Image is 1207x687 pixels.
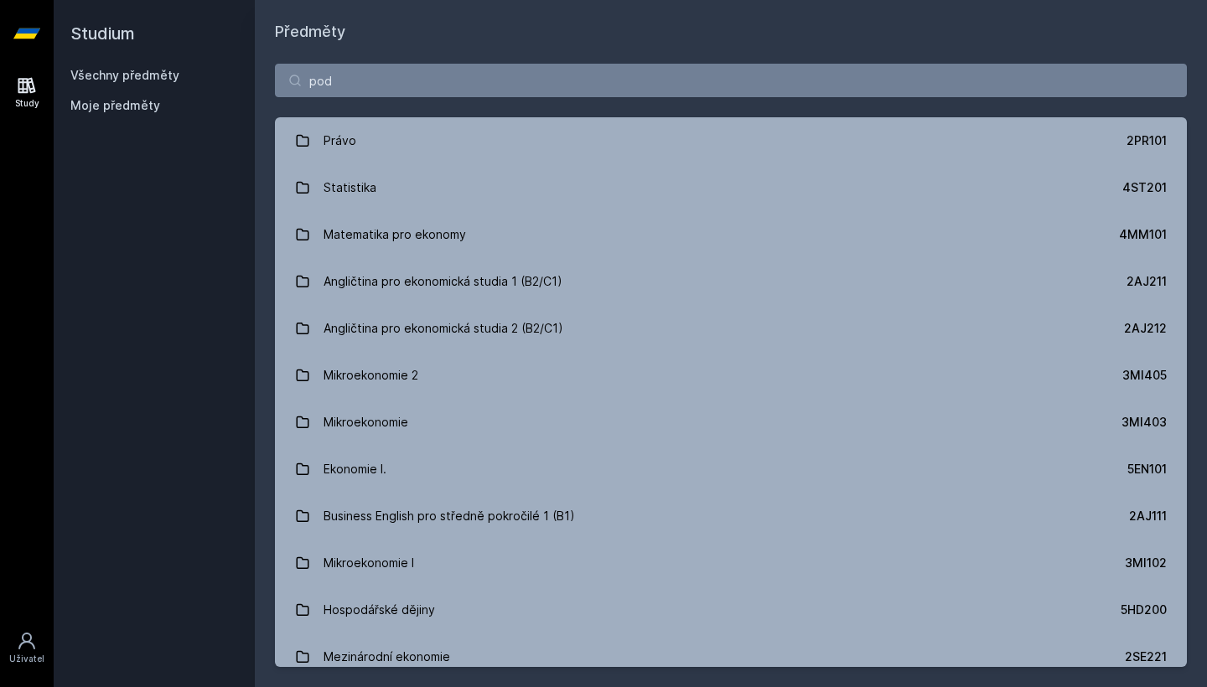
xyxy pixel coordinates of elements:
a: Mikroekonomie I 3MI102 [275,540,1187,586]
div: 2AJ211 [1127,273,1167,290]
div: Hospodářské dějiny [324,593,435,627]
a: Business English pro středně pokročilé 1 (B1) 2AJ111 [275,493,1187,540]
a: Study [3,67,50,118]
div: Mikroekonomie [324,405,408,439]
div: Právo [324,124,356,158]
h1: Předměty [275,20,1187,44]
div: 2PR101 [1127,132,1167,149]
div: Mezinárodní ekonomie [324,640,450,674]
input: Název nebo ident předmětu… [275,64,1187,97]
a: Uživatel [3,622,50,674]
div: 3MI405 [1122,367,1167,384]
div: Matematika pro ekonomy [324,218,466,251]
span: Moje předměty [70,97,160,114]
div: 2AJ111 [1129,508,1167,524]
div: 2AJ212 [1124,320,1167,337]
div: 5HD200 [1121,602,1167,618]
a: Mikroekonomie 2 3MI405 [275,352,1187,399]
a: Angličtina pro ekonomická studia 2 (B2/C1) 2AJ212 [275,305,1187,352]
a: Statistika 4ST201 [275,164,1187,211]
a: Angličtina pro ekonomická studia 1 (B2/C1) 2AJ211 [275,258,1187,305]
div: Mikroekonomie I [324,546,414,580]
div: Business English pro středně pokročilé 1 (B1) [324,499,575,533]
a: Mezinárodní ekonomie 2SE221 [275,633,1187,680]
div: Ekonomie I. [324,452,386,486]
a: Ekonomie I. 5EN101 [275,446,1187,493]
div: Statistika [324,171,376,204]
div: 5EN101 [1127,461,1167,478]
div: Study [15,97,39,110]
div: 4MM101 [1119,226,1167,243]
div: 3MI403 [1122,414,1167,431]
div: Angličtina pro ekonomická studia 1 (B2/C1) [324,265,562,298]
div: 2SE221 [1125,648,1167,665]
div: Angličtina pro ekonomická studia 2 (B2/C1) [324,312,563,345]
a: Mikroekonomie 3MI403 [275,399,1187,446]
div: Mikroekonomie 2 [324,359,418,392]
a: Hospodářské dějiny 5HD200 [275,586,1187,633]
a: Matematika pro ekonomy 4MM101 [275,211,1187,258]
a: Všechny předměty [70,68,179,82]
a: Právo 2PR101 [275,117,1187,164]
div: Uživatel [9,653,44,665]
div: 3MI102 [1125,555,1167,571]
div: 4ST201 [1122,179,1167,196]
